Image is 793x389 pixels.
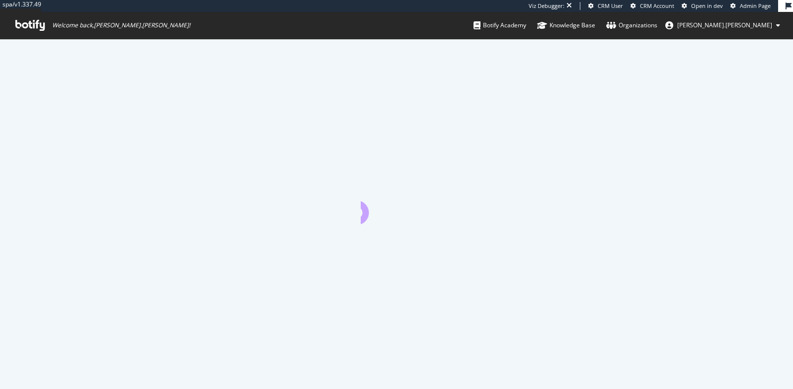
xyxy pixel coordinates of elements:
a: Admin Page [730,2,771,10]
a: Botify Academy [474,12,526,39]
span: emma.mcgillis [677,21,772,29]
span: Admin Page [740,2,771,9]
div: animation [361,188,432,224]
div: Viz Debugger: [529,2,564,10]
span: CRM User [598,2,623,9]
span: Open in dev [691,2,723,9]
a: CRM Account [631,2,674,10]
div: Organizations [606,20,657,30]
a: CRM User [588,2,623,10]
a: Organizations [606,12,657,39]
div: Botify Academy [474,20,526,30]
span: CRM Account [640,2,674,9]
a: Open in dev [682,2,723,10]
a: Knowledge Base [537,12,595,39]
button: [PERSON_NAME].[PERSON_NAME] [657,17,788,33]
div: Knowledge Base [537,20,595,30]
span: Welcome back, [PERSON_NAME].[PERSON_NAME] ! [52,21,190,29]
